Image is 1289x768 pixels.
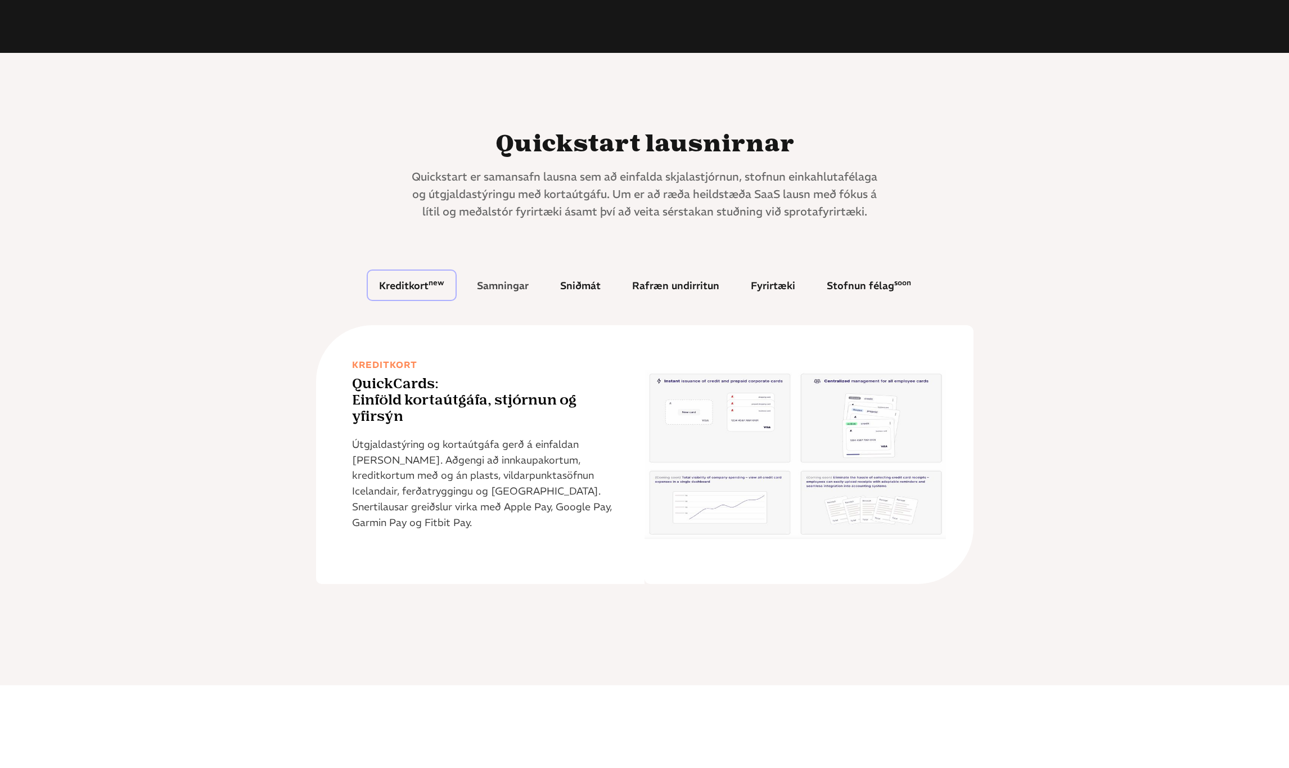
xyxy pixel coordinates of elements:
div: Útgjaldastýring og kortaútgáfa gerð á einfaldan [PERSON_NAME]. Aðgengi að innkaupakortum, kreditk... [352,437,615,531]
div: Quickstart er samansafn lausna sem að einfalda skjalastjórnun, stofnun einkahlutafélaga og útgjal... [409,168,881,220]
div: Samningar [477,281,529,291]
div: Kreditkort [379,281,444,291]
h2: Quickstart lausnirnar [435,132,854,159]
div: Fyrirtæki [751,281,795,291]
div: Stofnun félag [827,281,911,291]
sup: new [429,278,444,288]
sup: soon [894,278,911,288]
h4: QuickCards: Einföld kortaútgáfa, stjórnun og yfirsýn [352,376,615,425]
div: Sniðmát [560,281,601,291]
div: Rafræn undirritun [632,281,719,291]
h5: Kreditkort [352,358,615,371]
